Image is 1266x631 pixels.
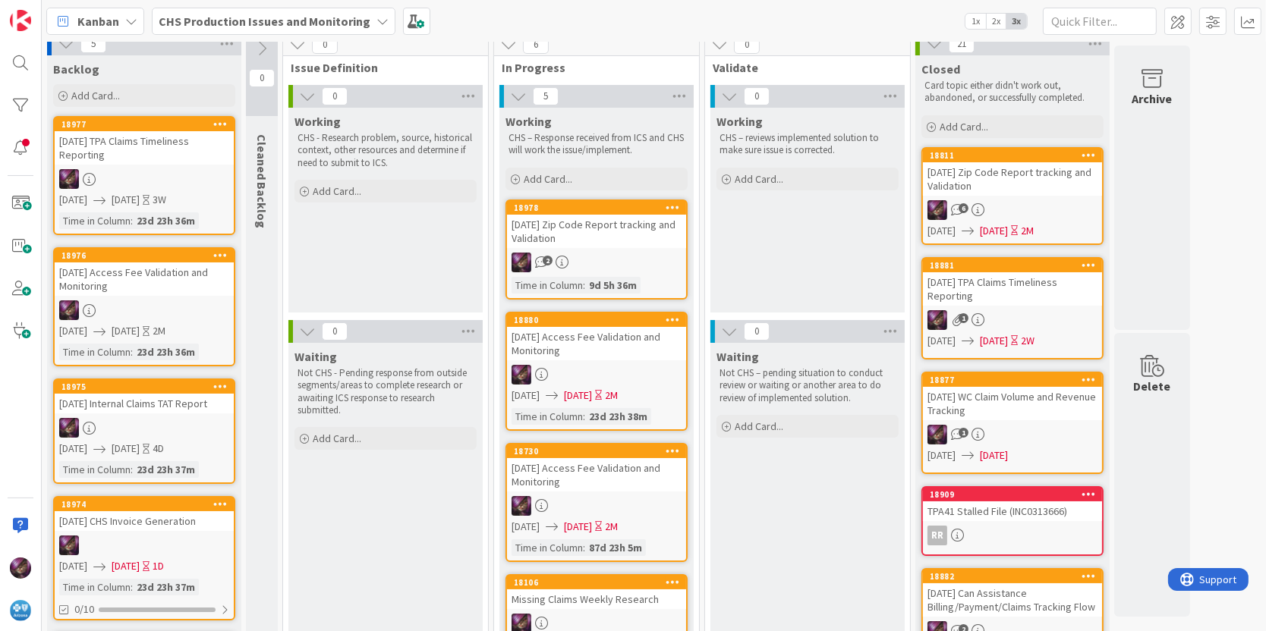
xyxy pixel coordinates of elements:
[131,579,133,595] span: :
[55,131,234,165] div: [DATE] TPA Claims Timeliness Reporting
[543,256,553,265] span: 2
[133,212,199,229] div: 23d 23h 36m
[322,322,348,341] span: 0
[720,132,896,157] p: CHS – reviews implemented solution to make sure issue is corrected.
[959,313,968,323] span: 1
[583,277,585,294] span: :
[514,202,686,213] div: 18978
[55,262,234,296] div: [DATE] Access Fee Validation and Monitoring
[131,212,133,229] span: :
[507,313,686,360] div: 18880[DATE] Access Fee Validation and Monitoring
[59,579,131,595] div: Time in Column
[59,344,131,360] div: Time in Column
[927,447,956,463] span: [DATE]
[153,323,165,339] div: 2M
[923,149,1102,196] div: 18811[DATE] Zip Code Report tracking and Validation
[133,461,199,478] div: 23d 23h 37m
[55,249,234,296] div: 18976[DATE] Access Fee Validation and Monitoring
[585,408,651,425] div: 23d 23h 38m
[312,36,338,54] span: 0
[923,570,1102,617] div: 18882[DATE] Can Assistance Billing/Payment/Claims Tracking Flow
[131,344,133,360] span: :
[507,444,686,491] div: 18730[DATE] Access Fee Validation and Monitoring
[980,333,1008,349] span: [DATE]
[298,132,474,169] p: CHS - Research problem, source, historical context, other resources and determine if need to subm...
[55,511,234,531] div: [DATE] CHS Invoice Generation
[507,215,686,248] div: [DATE] Zip Code Report tracking and Validation
[507,576,686,609] div: 18106Missing Claims Weekly Research
[507,327,686,360] div: [DATE] Access Fee Validation and Monitoring
[507,444,686,458] div: 18730
[735,419,783,433] span: Add Card...
[112,441,140,457] span: [DATE]
[512,519,540,535] span: [DATE]
[980,447,1008,463] span: [DATE]
[585,539,646,556] div: 87d 23h 5m
[1021,333,1035,349] div: 2W
[59,192,87,208] span: [DATE]
[923,488,1102,501] div: 18909
[112,323,140,339] span: [DATE]
[59,169,79,189] img: ML
[923,310,1102,330] div: ML
[524,172,572,186] span: Add Card...
[523,36,549,54] span: 6
[61,119,234,130] div: 18977
[923,373,1102,420] div: 18877[DATE] WC Claim Volume and Revenue Tracking
[734,36,760,54] span: 0
[927,333,956,349] span: [DATE]
[930,375,1102,385] div: 18877
[514,577,686,588] div: 18106
[923,488,1102,521] div: 18909TPA41 Stalled File (INC0313666)
[923,501,1102,521] div: TPA41 Stalled File (INC0313666)
[923,200,1102,220] div: ML
[32,2,69,20] span: Support
[713,60,891,75] span: Validate
[59,300,79,320] img: ML
[55,535,234,555] div: ML
[923,272,1102,306] div: [DATE] TPA Claims Timeliness Reporting
[512,496,531,516] img: ML
[74,601,94,617] span: 0/10
[55,380,234,394] div: 18975
[133,579,199,595] div: 23d 23h 37m
[509,132,685,157] p: CHS – Response received from ICS and CHS will work the issue/implement.
[55,380,234,413] div: 18975[DATE] Internal Claims TAT Report
[55,498,234,511] div: 18974
[980,223,1008,239] span: [DATE]
[744,87,770,105] span: 0
[585,277,641,294] div: 9d 5h 36m
[923,149,1102,162] div: 18811
[514,446,686,457] div: 18730
[924,80,1101,105] p: Card topic either didn't work out, abandoned, or successfully completed.
[507,496,686,516] div: ML
[923,259,1102,272] div: 18881
[59,535,79,555] img: ML
[512,408,583,425] div: Time in Column
[112,192,140,208] span: [DATE]
[507,201,686,215] div: 18978
[512,365,531,385] img: ML
[505,114,552,129] span: Working
[61,381,234,392] div: 18975
[291,60,469,75] span: Issue Definition
[502,60,680,75] span: In Progress
[322,87,348,105] span: 0
[923,387,1102,420] div: [DATE] WC Claim Volume and Revenue Tracking
[514,315,686,325] div: 18880
[927,526,947,545] div: RR
[59,558,87,574] span: [DATE]
[564,519,592,535] span: [DATE]
[55,300,234,320] div: ML
[59,212,131,229] div: Time in Column
[564,388,592,403] span: [DATE]
[923,425,1102,444] div: ML
[923,162,1102,196] div: [DATE] Zip Code Report tracking and Validation
[55,118,234,165] div: 18977[DATE] TPA Claims Timeliness Reporting
[965,14,986,29] span: 1x
[583,408,585,425] span: :
[10,600,31,621] img: avatar
[512,388,540,403] span: [DATE]
[1043,8,1157,35] input: Quick Filter...
[512,539,583,556] div: Time in Column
